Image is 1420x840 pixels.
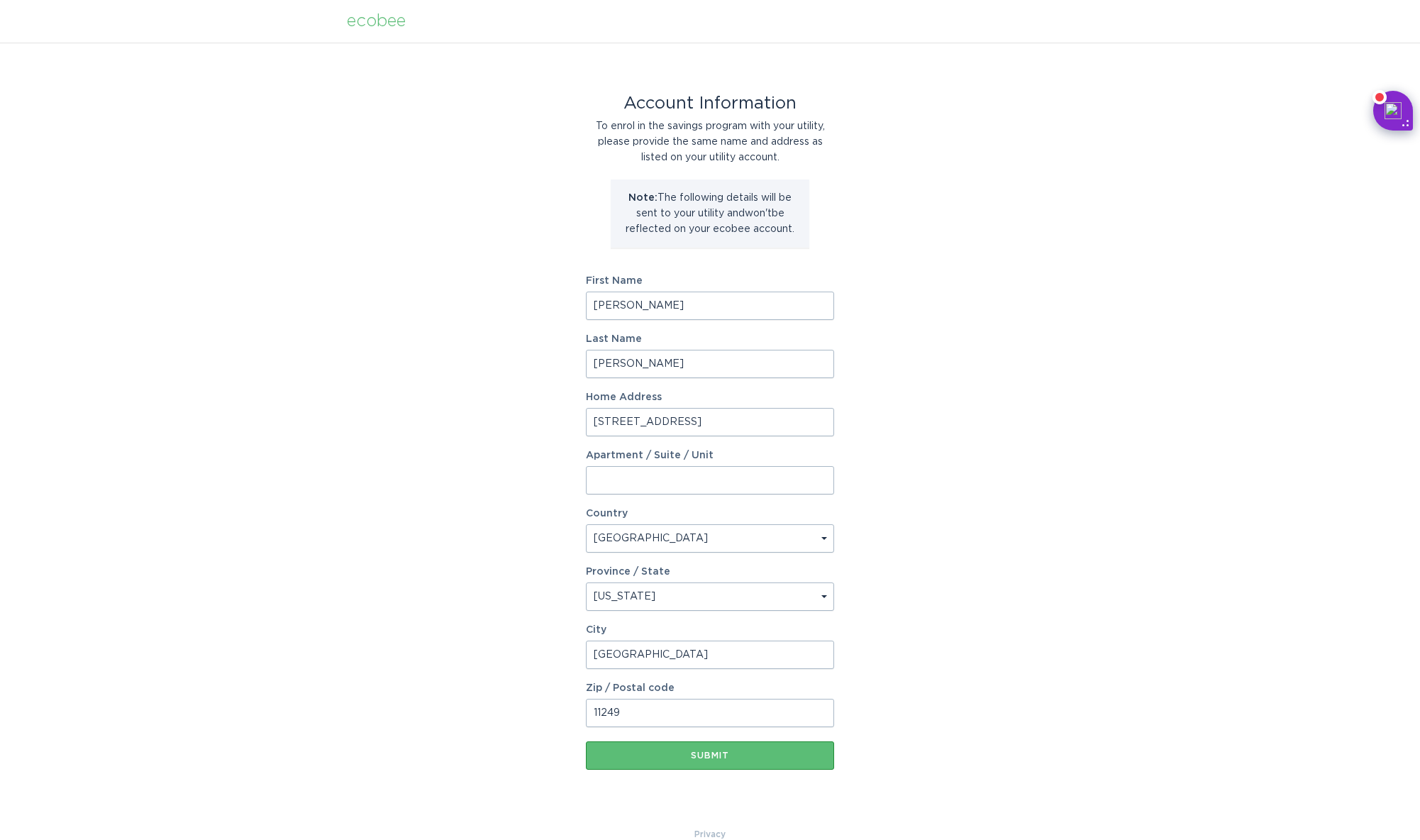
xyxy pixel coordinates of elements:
label: Last Name [586,334,834,344]
label: Home Address [586,392,834,402]
button: Submit [586,741,834,770]
div: Submit [593,751,827,760]
label: Zip / Postal code [586,683,834,693]
label: Province / State [586,567,670,577]
div: Account Information [586,96,834,111]
label: City [586,625,834,635]
div: ecobee [347,13,406,29]
p: The following details will be sent to your utility and won't be reflected on your ecobee account. [621,190,799,237]
label: First Name [586,276,834,286]
div: To enrol in the savings program with your utility, please provide the same name and address as li... [586,118,834,165]
label: Country [586,509,628,519]
strong: Note: [628,193,658,203]
label: Apartment / Suite / Unit [586,451,834,460]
